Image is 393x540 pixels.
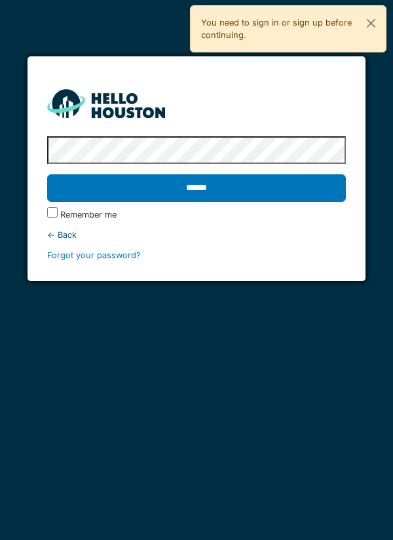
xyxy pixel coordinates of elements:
[47,229,346,241] div: ← Back
[47,250,141,260] a: Forgot your password?
[47,89,165,117] img: HH_line-BYnF2_Hg.png
[60,208,117,221] label: Remember me
[190,5,386,52] div: You need to sign in or sign up before continuing.
[356,6,386,41] button: Close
